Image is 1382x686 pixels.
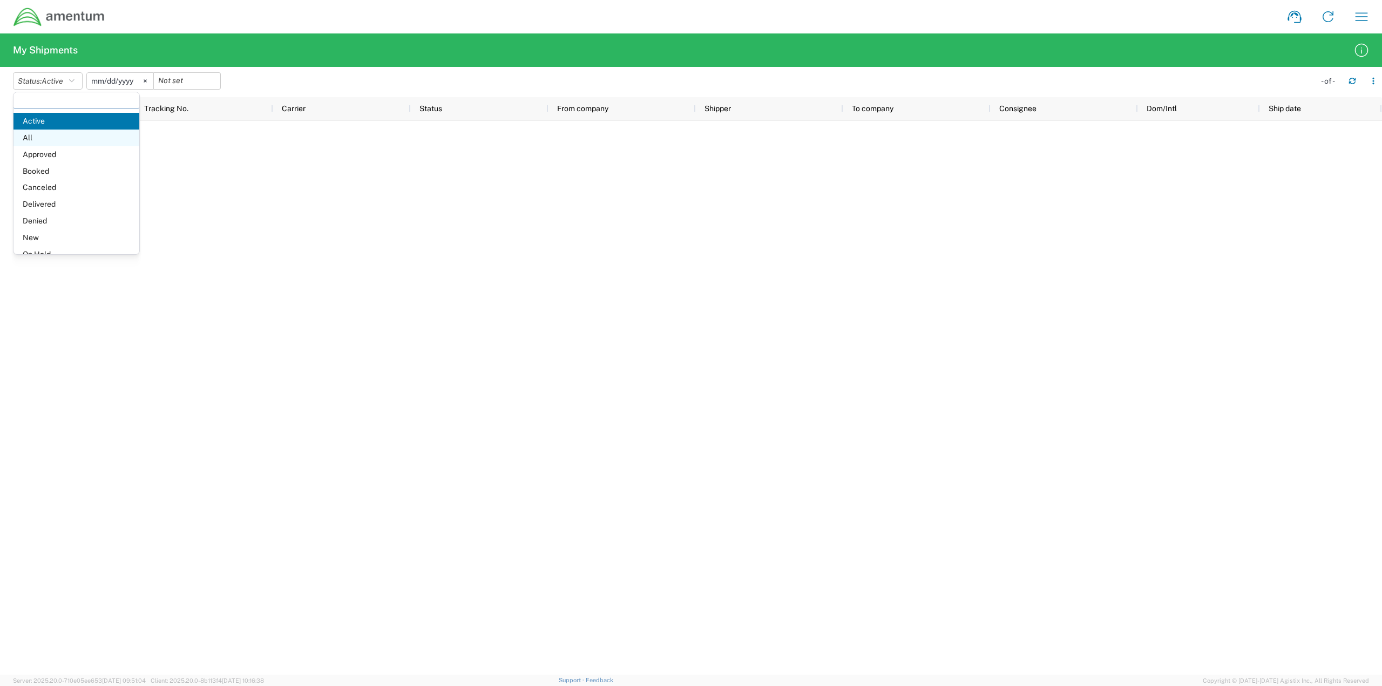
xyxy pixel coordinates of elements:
[13,179,139,196] span: Canceled
[557,104,608,113] span: From company
[1321,76,1340,86] div: - of -
[42,77,63,85] span: Active
[1147,104,1177,113] span: Dom/Intl
[1269,104,1301,113] span: Ship date
[704,104,731,113] span: Shipper
[999,104,1036,113] span: Consignee
[222,677,264,684] span: [DATE] 10:16:38
[102,677,146,684] span: [DATE] 09:51:04
[151,677,264,684] span: Client: 2025.20.0-8b113f4
[13,163,139,180] span: Booked
[13,113,139,130] span: Active
[13,196,139,213] span: Delivered
[13,72,83,90] button: Status:Active
[1203,676,1369,685] span: Copyright © [DATE]-[DATE] Agistix Inc., All Rights Reserved
[13,213,139,229] span: Denied
[13,246,139,263] span: On Hold
[13,7,105,27] img: dyncorp
[419,104,442,113] span: Status
[13,229,139,246] span: New
[586,677,613,683] a: Feedback
[144,104,188,113] span: Tracking No.
[13,146,139,163] span: Approved
[13,677,146,684] span: Server: 2025.20.0-710e05ee653
[852,104,893,113] span: To company
[13,130,139,146] span: All
[154,73,220,89] input: Not set
[559,677,586,683] a: Support
[87,73,153,89] input: Not set
[13,44,78,57] h2: My Shipments
[282,104,306,113] span: Carrier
